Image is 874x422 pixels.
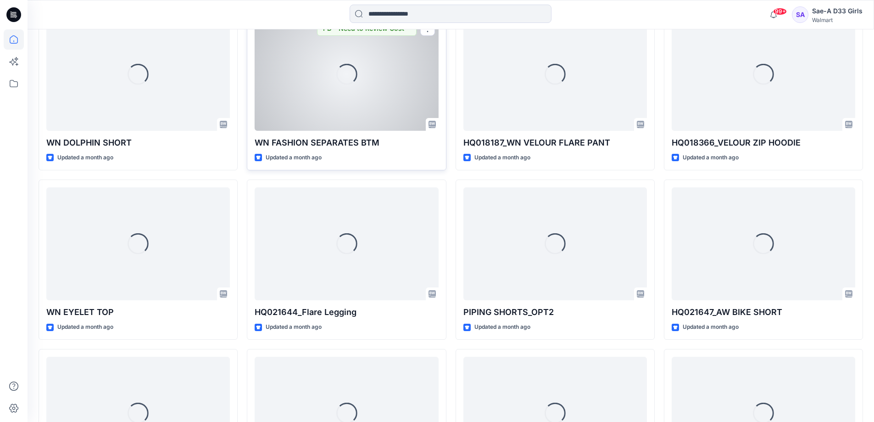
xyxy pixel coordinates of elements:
[672,136,855,149] p: HQ018366_VELOUR ZIP HOODIE
[57,153,113,163] p: Updated a month ago
[46,306,230,319] p: WN EYELET TOP
[474,153,530,163] p: Updated a month ago
[57,322,113,332] p: Updated a month ago
[266,322,322,332] p: Updated a month ago
[255,136,438,149] p: WN FASHION SEPARATES BTM
[463,136,647,149] p: HQ018187_WN VELOUR FLARE PANT
[46,136,230,149] p: WN DOLPHIN SHORT
[672,306,855,319] p: HQ021647_AW BIKE SHORT
[474,322,530,332] p: Updated a month ago
[266,153,322,163] p: Updated a month ago
[773,8,787,15] span: 99+
[683,322,739,332] p: Updated a month ago
[255,306,438,319] p: HQ021644_Flare Legging
[683,153,739,163] p: Updated a month ago
[792,6,808,23] div: SA
[812,17,863,23] div: Walmart
[812,6,863,17] div: Sae-A D33 Girls
[463,306,647,319] p: PIPING SHORTS_OPT2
